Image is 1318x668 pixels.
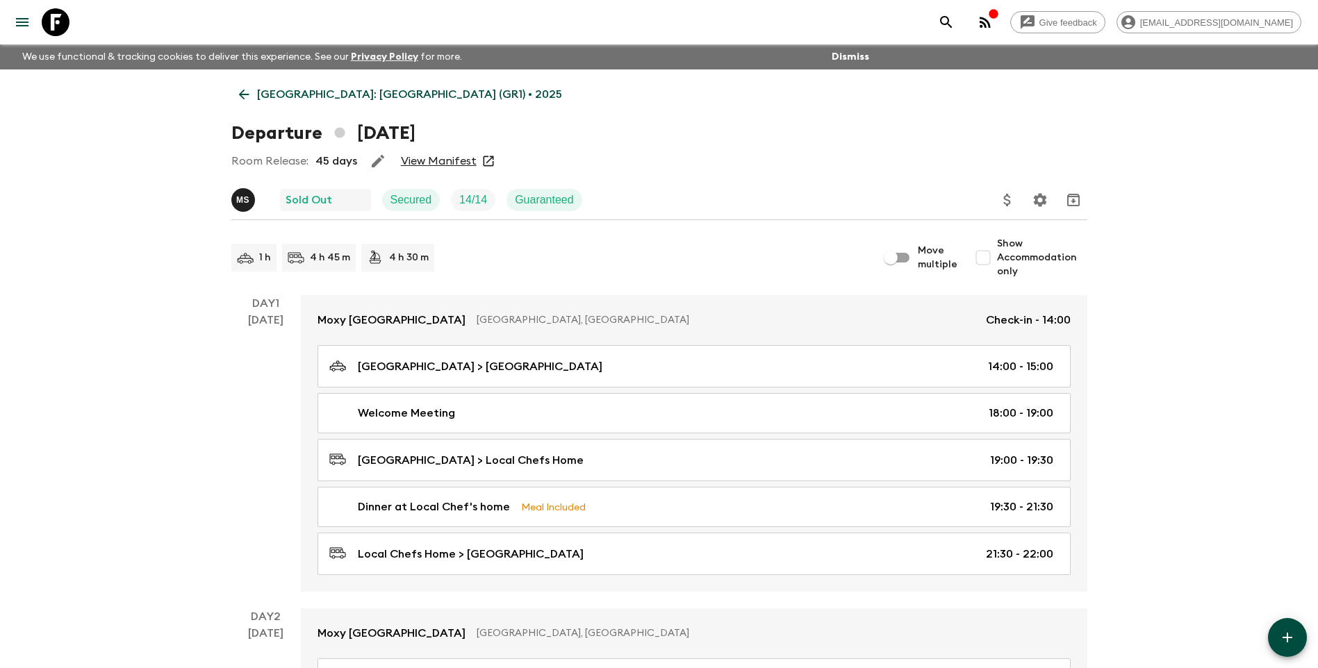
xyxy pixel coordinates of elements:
p: Moxy [GEOGRAPHIC_DATA] [318,625,466,642]
a: Moxy [GEOGRAPHIC_DATA][GEOGRAPHIC_DATA], [GEOGRAPHIC_DATA] [301,608,1087,658]
a: [GEOGRAPHIC_DATA]: [GEOGRAPHIC_DATA] (GR1) • 2025 [231,81,570,108]
a: Welcome Meeting18:00 - 19:00 [318,393,1071,433]
p: 45 days [315,153,357,169]
p: 18:00 - 19:00 [989,405,1053,421]
p: 19:30 - 21:30 [990,499,1053,515]
p: [GEOGRAPHIC_DATA] > [GEOGRAPHIC_DATA] [358,358,602,375]
p: 14:00 - 15:00 [988,358,1053,375]
p: Dinner at Local Chef's home [358,499,510,515]
h1: Departure [DATE] [231,119,415,147]
p: Guaranteed [515,192,574,208]
span: Move multiple [918,244,958,272]
span: Magda Sotiriadis [231,192,258,203]
p: 1 h [259,251,271,265]
a: Moxy [GEOGRAPHIC_DATA][GEOGRAPHIC_DATA], [GEOGRAPHIC_DATA]Check-in - 14:00 [301,295,1087,345]
p: [GEOGRAPHIC_DATA]: [GEOGRAPHIC_DATA] (GR1) • 2025 [257,86,562,103]
button: Archive (Completed, Cancelled or Unsynced Departures only) [1060,186,1087,214]
button: MS [231,188,258,212]
p: We use functional & tracking cookies to deliver this experience. See our for more. [17,44,468,69]
span: Give feedback [1032,17,1105,28]
a: Local Chefs Home > [GEOGRAPHIC_DATA]21:30 - 22:00 [318,533,1071,575]
p: 4 h 30 m [389,251,429,265]
p: Check-in - 14:00 [986,312,1071,328]
p: Local Chefs Home > [GEOGRAPHIC_DATA] [358,546,584,562]
a: [GEOGRAPHIC_DATA] > [GEOGRAPHIC_DATA]14:00 - 15:00 [318,345,1071,387]
a: Dinner at Local Chef's homeMeal Included19:30 - 21:30 [318,487,1071,527]
p: Welcome Meeting [358,405,455,421]
div: Trip Fill [451,189,495,211]
div: [DATE] [248,312,283,592]
button: Update Price, Early Bird Discount and Costs [994,186,1021,214]
span: [EMAIL_ADDRESS][DOMAIN_NAME] [1132,17,1301,28]
a: Privacy Policy [351,52,418,62]
p: [GEOGRAPHIC_DATA], [GEOGRAPHIC_DATA] [477,626,1060,640]
p: 19:00 - 19:30 [990,452,1053,469]
button: search adventures [932,8,960,36]
p: Meal Included [521,499,586,515]
p: Day 2 [231,608,301,625]
p: Sold Out [286,192,332,208]
p: Secured [390,192,432,208]
p: 21:30 - 22:00 [986,546,1053,562]
button: Settings [1026,186,1054,214]
p: Moxy [GEOGRAPHIC_DATA] [318,312,466,328]
div: Secured [382,189,440,211]
p: Day 1 [231,295,301,312]
p: 14 / 14 [459,192,487,208]
p: 4 h 45 m [310,251,350,265]
a: [GEOGRAPHIC_DATA] > Local Chefs Home19:00 - 19:30 [318,439,1071,481]
p: [GEOGRAPHIC_DATA], [GEOGRAPHIC_DATA] [477,313,975,327]
span: Show Accommodation only [997,237,1087,278]
p: M S [236,194,249,206]
button: menu [8,8,36,36]
p: [GEOGRAPHIC_DATA] > Local Chefs Home [358,452,584,469]
div: [EMAIL_ADDRESS][DOMAIN_NAME] [1117,11,1301,33]
button: Dismiss [828,47,873,67]
a: View Manifest [401,154,477,168]
a: Give feedback [1010,11,1105,33]
p: Room Release: [231,153,308,169]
